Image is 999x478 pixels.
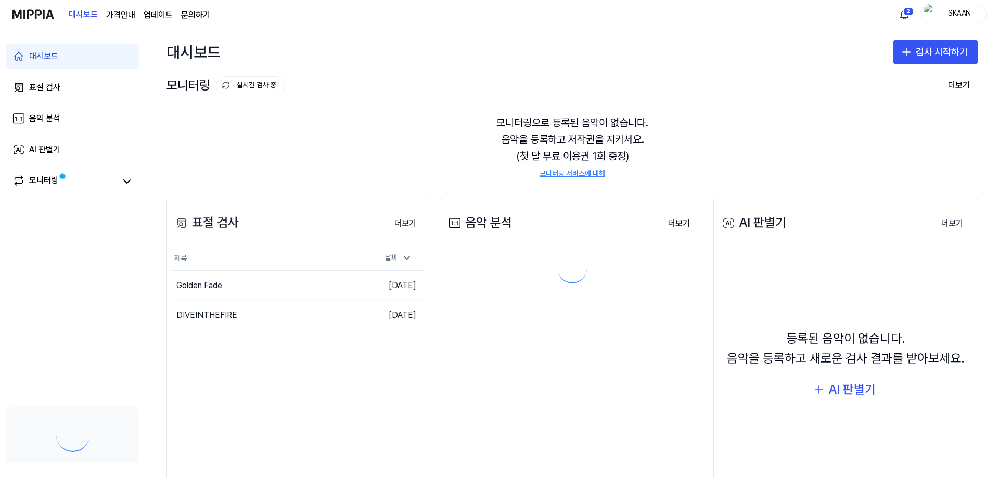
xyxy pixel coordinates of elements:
div: 모니터링 [166,75,285,95]
button: 검사 시작하기 [893,40,978,64]
a: 모니터링 [12,174,117,189]
button: 더보기 [386,213,425,234]
div: 표절 검사 [29,81,60,94]
div: 음악 분석 [446,213,512,232]
a: 더보기 [660,212,698,234]
div: 모니터링 [29,174,58,189]
td: [DATE] [362,301,425,330]
a: 더보기 [386,212,425,234]
div: AI 판별기 [828,380,876,399]
div: 등록된 음악이 없습니다. 음악을 등록하고 새로운 검사 결과를 받아보세요. [727,329,965,369]
div: AI 판별기 [720,213,786,232]
a: 문의하기 [181,9,210,21]
a: 가격안내 [106,9,135,21]
div: Golden Fade [176,279,222,292]
div: 음악 분석 [29,112,60,125]
a: 표절 검사 [6,75,139,100]
button: 더보기 [660,213,698,234]
img: profile [924,4,936,25]
div: 대시보드 [29,50,58,62]
img: 알림 [898,8,911,21]
div: 대시보드 [166,40,221,64]
a: 더보기 [933,212,971,234]
button: 더보기 [933,213,971,234]
button: 알림2 [896,6,913,23]
div: DIVEINTHEFIRE [176,309,237,321]
button: AI 판별기 [805,377,886,402]
div: 표절 검사 [173,213,239,232]
a: 대시보드 [69,1,98,29]
div: SKAAN [939,8,980,20]
td: [DATE] [362,271,425,301]
div: 2 [903,7,914,16]
a: 대시보드 [6,44,139,69]
a: 모니터링 서비스에 대해 [540,169,605,179]
a: 음악 분석 [6,106,139,131]
button: 더보기 [940,75,978,96]
div: AI 판별기 [29,144,60,156]
div: 날짜 [381,250,416,266]
th: 제목 [173,246,362,271]
a: AI 판별기 [6,137,139,162]
div: 모니터링으로 등록된 음악이 없습니다. 음악을 등록하고 저작권을 지키세요. (첫 달 무료 이용권 1회 증정) [166,102,978,191]
a: 업데이트 [144,9,173,21]
button: 실시간 검사 중 [216,76,285,94]
button: profileSKAAN [920,6,987,23]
